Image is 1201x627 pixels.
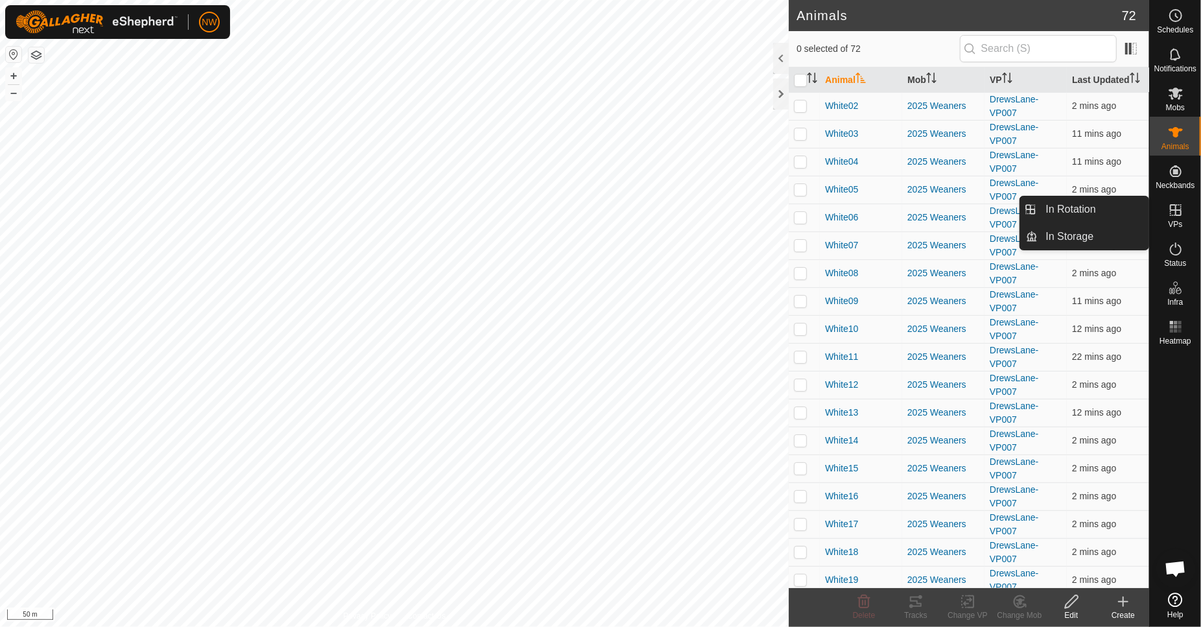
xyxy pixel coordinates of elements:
[1130,75,1140,85] p-sorticon: Activate to sort
[907,406,979,420] div: 2025 Weaners
[797,8,1122,23] h2: Animals
[807,75,817,85] p-sorticon: Activate to sort
[990,456,1038,480] a: DrewsLane-VP007
[990,401,1038,425] a: DrewsLane-VP007
[6,47,21,62] button: Reset Map
[1002,75,1012,85] p-sorticon: Activate to sort
[907,517,979,531] div: 2025 Weaners
[797,42,960,56] span: 0 selected of 72
[407,610,445,622] a: Contact Us
[1072,156,1121,167] span: 9 Sept 2025, 1:53 pm
[1038,224,1149,250] a: In Storage
[907,211,979,224] div: 2025 Weaners
[990,345,1038,369] a: DrewsLane-VP007
[1072,491,1116,501] span: 9 Sept 2025, 2:02 pm
[6,85,21,101] button: –
[1161,143,1189,150] span: Animals
[1067,67,1149,93] th: Last Updated
[990,429,1038,453] a: DrewsLane-VP007
[1156,182,1195,189] span: Neckbands
[990,94,1038,118] a: DrewsLane-VP007
[825,434,858,447] span: White14
[825,573,858,587] span: White19
[990,484,1038,508] a: DrewsLane-VP007
[1150,587,1201,624] a: Help
[825,266,858,280] span: White08
[990,289,1038,313] a: DrewsLane-VP007
[1154,65,1196,73] span: Notifications
[1072,574,1116,585] span: 9 Sept 2025, 2:02 pm
[907,266,979,280] div: 2025 Weaners
[990,317,1038,341] a: DrewsLane-VP007
[1045,609,1097,621] div: Edit
[856,75,866,85] p-sorticon: Activate to sort
[890,609,942,621] div: Tracks
[985,67,1067,93] th: VP
[1167,298,1183,306] span: Infra
[907,573,979,587] div: 2025 Weaners
[1046,202,1096,217] span: In Rotation
[990,373,1038,397] a: DrewsLane-VP007
[907,378,979,392] div: 2025 Weaners
[1072,324,1121,334] span: 9 Sept 2025, 1:52 pm
[907,239,979,252] div: 2025 Weaners
[990,178,1038,202] a: DrewsLane-VP007
[990,233,1038,257] a: DrewsLane-VP007
[825,462,858,475] span: White15
[825,545,858,559] span: White18
[907,462,979,475] div: 2025 Weaners
[990,206,1038,230] a: DrewsLane-VP007
[990,568,1038,592] a: DrewsLane-VP007
[344,610,392,622] a: Privacy Policy
[907,294,979,308] div: 2025 Weaners
[825,294,858,308] span: White09
[1156,549,1195,588] div: Open chat
[825,350,858,364] span: White11
[926,75,937,85] p-sorticon: Activate to sort
[1072,128,1121,139] span: 9 Sept 2025, 1:52 pm
[1072,296,1121,306] span: 9 Sept 2025, 1:53 pm
[820,67,902,93] th: Animal
[990,261,1038,285] a: DrewsLane-VP007
[907,183,979,196] div: 2025 Weaners
[1072,351,1121,362] span: 9 Sept 2025, 1:42 pm
[825,211,858,224] span: White06
[1072,407,1121,418] span: 9 Sept 2025, 1:52 pm
[825,490,858,503] span: White16
[907,490,979,503] div: 2025 Weaners
[990,150,1038,174] a: DrewsLane-VP007
[942,609,994,621] div: Change VP
[1167,611,1184,619] span: Help
[907,155,979,169] div: 2025 Weaners
[1038,196,1149,222] a: In Rotation
[825,99,858,113] span: White02
[994,609,1045,621] div: Change Mob
[960,35,1117,62] input: Search (S)
[990,122,1038,146] a: DrewsLane-VP007
[825,183,858,196] span: White05
[825,517,858,531] span: White17
[825,322,858,336] span: White10
[825,239,858,252] span: White07
[907,545,979,559] div: 2025 Weaners
[907,322,979,336] div: 2025 Weaners
[1072,184,1116,195] span: 9 Sept 2025, 2:02 pm
[1164,259,1186,267] span: Status
[1097,609,1149,621] div: Create
[1072,519,1116,529] span: 9 Sept 2025, 2:02 pm
[1020,196,1149,222] li: In Rotation
[902,67,985,93] th: Mob
[1072,268,1116,278] span: 9 Sept 2025, 2:01 pm
[990,512,1038,536] a: DrewsLane-VP007
[1072,547,1116,557] span: 9 Sept 2025, 2:02 pm
[1072,463,1116,473] span: 9 Sept 2025, 2:02 pm
[907,127,979,141] div: 2025 Weaners
[1166,104,1185,112] span: Mobs
[907,434,979,447] div: 2025 Weaners
[1168,220,1182,228] span: VPs
[1160,337,1191,345] span: Heatmap
[825,406,858,420] span: White13
[825,127,858,141] span: White03
[990,540,1038,564] a: DrewsLane-VP007
[1046,229,1094,244] span: In Storage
